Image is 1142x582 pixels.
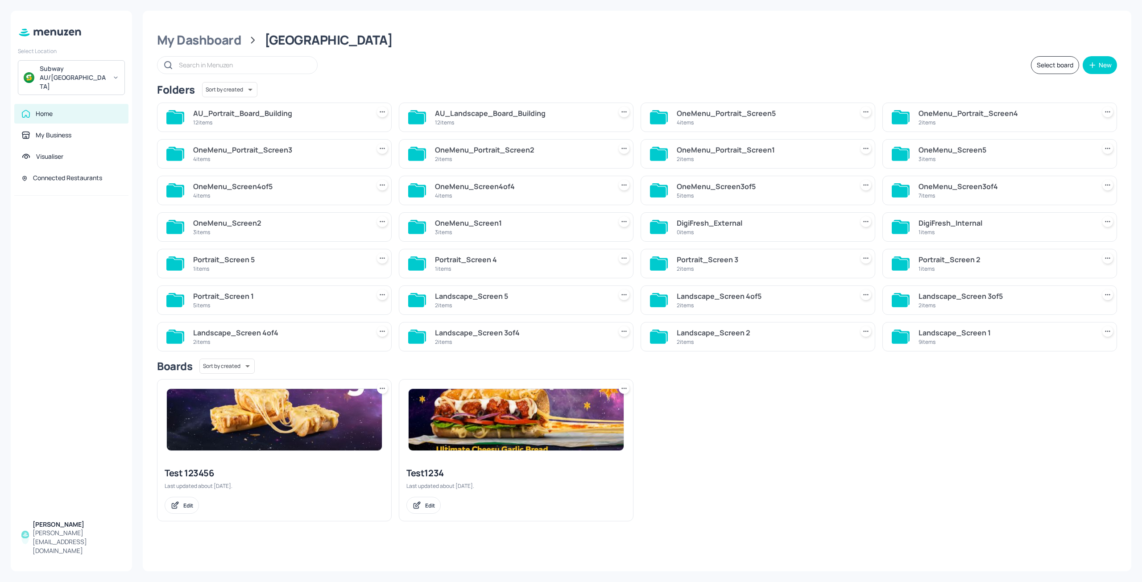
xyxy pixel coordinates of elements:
[157,359,192,373] div: Boards
[435,108,608,119] div: AU_Landscape_Board_Building
[435,192,608,199] div: 4 items
[435,119,608,126] div: 12 items
[36,152,63,161] div: Visualiser
[919,144,1092,155] div: OneMenu_Screen5
[1099,62,1112,68] div: New
[157,83,195,97] div: Folders
[677,144,850,155] div: OneMenu_Portrait_Screen1
[435,218,608,228] div: OneMenu_Screen1
[435,327,608,338] div: Landscape_Screen 3of4
[193,254,366,265] div: Portrait_Screen 5
[677,228,850,236] div: 0 items
[677,119,850,126] div: 4 items
[409,389,624,450] img: 2025-07-04-1751602109400wgjxwnoxla.jpeg
[165,482,384,490] div: Last updated about [DATE].
[435,181,608,192] div: OneMenu_Screen4of4
[21,531,29,538] img: AOh14Gi8qiLOHi8_V0Z21Rg2Hnc1Q3Dmev7ROR3CPInM=s96-c
[919,291,1092,301] div: Landscape_Screen 3of5
[36,131,71,140] div: My Business
[919,228,1092,236] div: 1 items
[677,338,850,346] div: 2 items
[193,265,366,272] div: 1 items
[193,327,366,338] div: Landscape_Screen 4of4
[919,192,1092,199] div: 7 items
[406,467,626,479] div: Test1234
[919,155,1092,163] div: 3 items
[193,155,366,163] div: 4 items
[193,119,366,126] div: 12 items
[193,301,366,309] div: 5 items
[677,155,850,163] div: 2 items
[193,291,366,301] div: Portrait_Screen 1
[193,144,366,155] div: OneMenu_Portrait_Screen3
[435,301,608,309] div: 2 items
[435,291,608,301] div: Landscape_Screen 5
[677,254,850,265] div: Portrait_Screen 3
[406,482,626,490] div: Last updated about [DATE].
[919,218,1092,228] div: DigiFresh_Internal
[919,108,1092,119] div: OneMenu_Portrait_Screen4
[165,467,384,479] div: Test 123456
[677,291,850,301] div: Landscape_Screen 4of5
[18,47,125,55] div: Select Location
[193,338,366,346] div: 2 items
[435,265,608,272] div: 1 items
[157,32,241,48] div: My Dashboard
[193,218,366,228] div: OneMenu_Screen2
[919,265,1092,272] div: 1 items
[919,327,1092,338] div: Landscape_Screen 1
[919,338,1092,346] div: 9 items
[677,301,850,309] div: 2 items
[265,32,393,48] div: [GEOGRAPHIC_DATA]
[435,228,608,236] div: 3 items
[179,58,308,71] input: Search in Menuzen
[193,192,366,199] div: 4 items
[677,327,850,338] div: Landscape_Screen 2
[193,108,366,119] div: AU_Portrait_Board_Building
[193,181,366,192] div: OneMenu_Screen4of5
[677,181,850,192] div: OneMenu_Screen3of5
[33,173,102,182] div: Connected Restaurants
[1083,56,1117,74] button: New
[425,502,435,509] div: Edit
[33,528,121,555] div: [PERSON_NAME][EMAIL_ADDRESS][DOMAIN_NAME]
[202,81,257,99] div: Sort by created
[435,338,608,346] div: 2 items
[24,72,34,83] img: avatar
[919,301,1092,309] div: 2 items
[199,357,255,375] div: Sort by created
[677,218,850,228] div: DigiFresh_External
[435,254,608,265] div: Portrait_Screen 4
[677,108,850,119] div: OneMenu_Portrait_Screen5
[435,144,608,155] div: OneMenu_Portrait_Screen2
[677,265,850,272] div: 2 items
[435,155,608,163] div: 2 items
[193,228,366,236] div: 3 items
[40,64,107,91] div: Subway AU/[GEOGRAPHIC_DATA]
[167,389,382,450] img: 2025-07-10-1752121846622sz7jw3wfcac.jpeg
[33,520,121,529] div: [PERSON_NAME]
[677,192,850,199] div: 5 items
[919,181,1092,192] div: OneMenu_Screen3of4
[919,119,1092,126] div: 2 items
[1031,56,1079,74] button: Select board
[919,254,1092,265] div: Portrait_Screen 2
[36,109,53,118] div: Home
[183,502,193,509] div: Edit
